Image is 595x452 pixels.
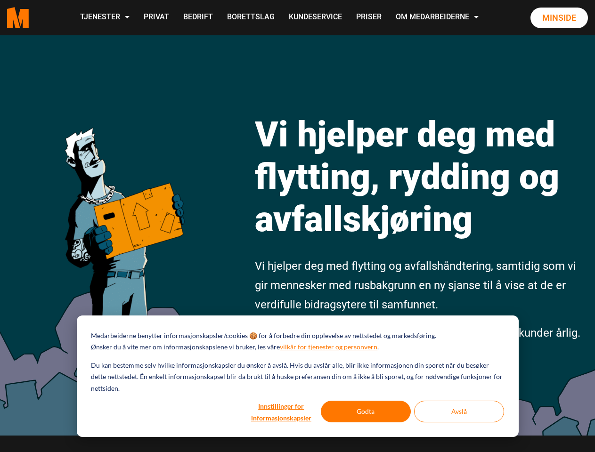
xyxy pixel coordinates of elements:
[530,8,588,28] a: Minside
[73,1,137,34] a: Tjenester
[389,1,486,34] a: Om Medarbeiderne
[220,1,282,34] a: Borettslag
[349,1,389,34] a: Priser
[280,341,377,353] a: vilkår for tjenester og personvern
[137,1,176,34] a: Privat
[91,360,504,395] p: Du kan bestemme selv hvilke informasjonskapsler du ønsker å avslå. Hvis du avslår alle, blir ikke...
[414,401,504,422] button: Avslå
[176,1,220,34] a: Bedrift
[245,401,318,422] button: Innstillinger for informasjonskapsler
[91,330,436,342] p: Medarbeiderne benytter informasjonskapsler/cookies 🍪 for å forbedre din opplevelse av nettstedet ...
[57,92,191,353] img: medarbeiderne man icon optimized
[282,1,349,34] a: Kundeservice
[77,315,519,437] div: Cookie banner
[255,259,576,311] span: Vi hjelper deg med flytting og avfallshåndtering, samtidig som vi gir mennesker med rusbakgrunn e...
[321,401,411,422] button: Godta
[255,113,588,240] h1: Vi hjelper deg med flytting, rydding og avfallskjøring
[91,341,379,353] p: Ønsker du å vite mer om informasjonskapslene vi bruker, les våre .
